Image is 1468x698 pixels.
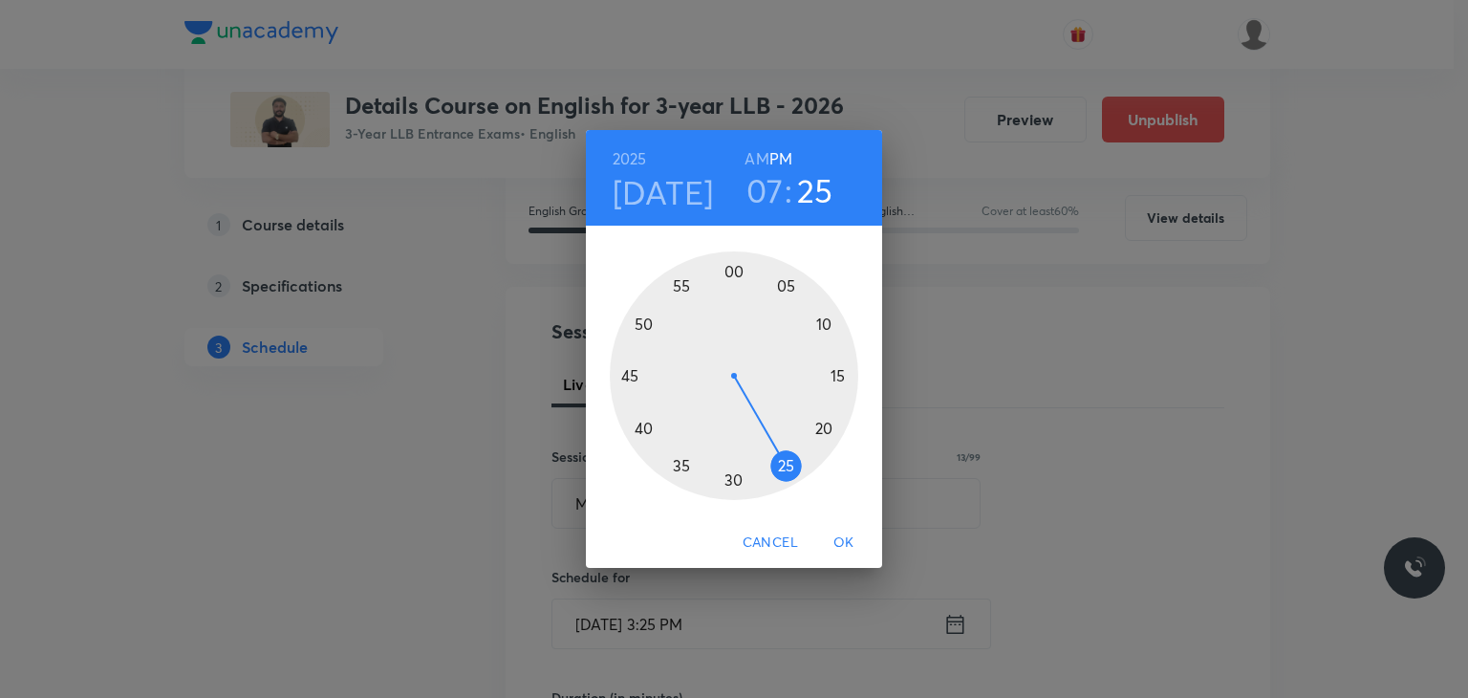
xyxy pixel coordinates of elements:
[769,145,792,172] button: PM
[821,531,867,555] span: OK
[813,525,874,560] button: OK
[785,170,792,210] h3: :
[745,145,768,172] button: AM
[746,170,784,210] button: 07
[613,172,714,212] button: [DATE]
[613,145,647,172] button: 2025
[743,531,798,555] span: Cancel
[735,525,806,560] button: Cancel
[797,170,833,210] button: 25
